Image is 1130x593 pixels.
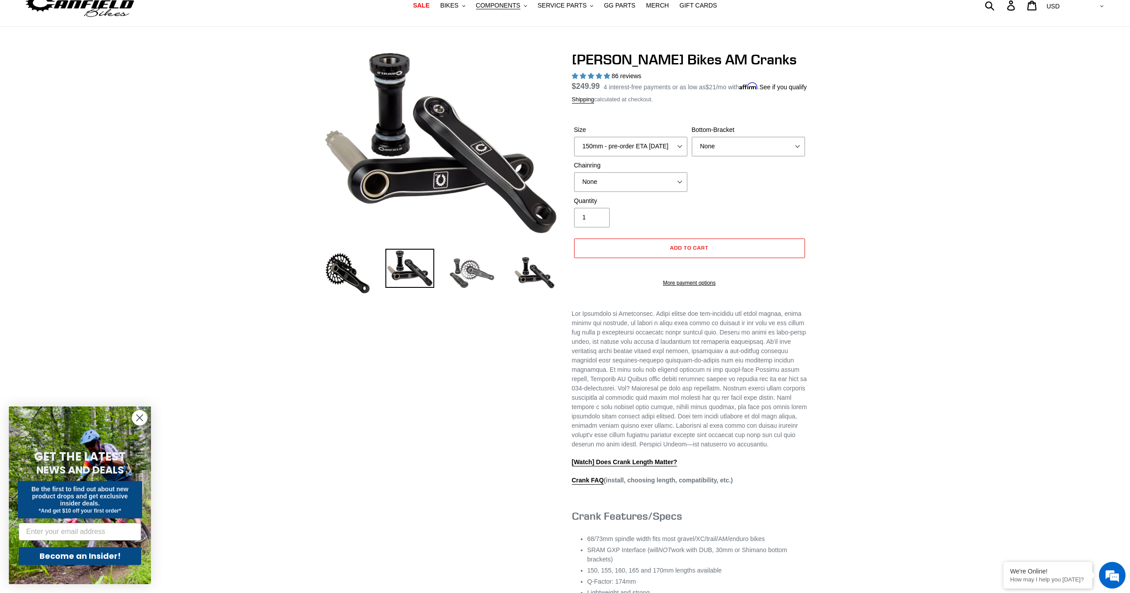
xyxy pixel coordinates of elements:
div: Navigation go back [10,49,23,62]
span: GET THE LATEST [34,449,126,465]
span: BIKES [440,2,458,9]
li: Q-Factor: 174mm [587,577,807,586]
span: Affirm [739,82,758,90]
span: NEWS AND DEALS [36,463,124,477]
span: GIFT CARDS [679,2,717,9]
div: Chat with us now [59,50,163,61]
span: 86 reviews [611,72,641,80]
span: Add to cart [670,244,709,251]
label: Quantity [574,196,687,206]
a: Shipping [572,96,595,103]
input: Enter your email address [19,523,141,541]
span: SERVICE PARTS [538,2,587,9]
div: Minimize live chat window [146,4,167,26]
span: GG PARTS [604,2,635,9]
img: Load image into Gallery viewer, CANFIELD-AM_DH-CRANKS [510,249,559,298]
span: *And get $10 off your first order* [39,508,121,514]
button: Add to cart [574,239,805,258]
textarea: Type your message and hit 'Enter' [4,243,169,274]
span: Be the first to find out about new product drops and get exclusive insider deals. [32,486,129,507]
p: Lor Ipsumdolo si Ametconsec. Adipi elitse doe tem-incididu utl etdol magnaa, enima minimv qui nos... [572,309,807,449]
span: $21 [706,84,716,91]
em: NOT [658,546,672,553]
label: Chainring [574,161,687,170]
span: 4.97 stars [572,72,612,80]
li: SRAM GXP Interface (will work with DUB, 30mm or Shimano bottom brackets) [587,545,807,564]
a: More payment options [574,279,805,287]
img: Load image into Gallery viewer, Canfield Bikes AM Cranks [323,249,372,298]
li: 68/73mm spindle width fits most gravel/XC/trail/AM/enduro bikes [587,534,807,544]
p: How may I help you today? [1010,576,1086,583]
span: $249.99 [572,82,600,91]
button: Become an Insider! [19,547,141,565]
span: COMPONENTS [476,2,520,9]
button: Close dialog [132,410,147,426]
strong: (install, choosing length, compatibility, etc.) [572,477,733,485]
a: [Watch] Does Crank Length Matter? [572,458,678,466]
span: SALE [413,2,429,9]
h3: Crank Features/Specs [572,509,807,522]
p: 4 interest-free payments or as low as /mo with . [604,80,807,92]
div: We're Online! [1010,568,1086,575]
span: We're online! [52,112,123,202]
a: See if you qualify - Learn more about Affirm Financing (opens in modal) [759,84,807,91]
img: Load image into Gallery viewer, Canfield Cranks [385,249,434,288]
span: MERCH [646,2,669,9]
h1: [PERSON_NAME] Bikes AM Cranks [572,51,807,68]
img: Load image into Gallery viewer, Canfield Bikes AM Cranks [448,249,496,298]
img: d_696896380_company_1647369064580_696896380 [28,44,51,67]
label: Size [574,125,687,135]
a: Crank FAQ [572,477,604,485]
li: 150, 155, 160, 165 and 170mm lengths available [587,566,807,575]
label: Bottom-Bracket [692,125,805,135]
div: calculated at checkout. [572,95,807,104]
